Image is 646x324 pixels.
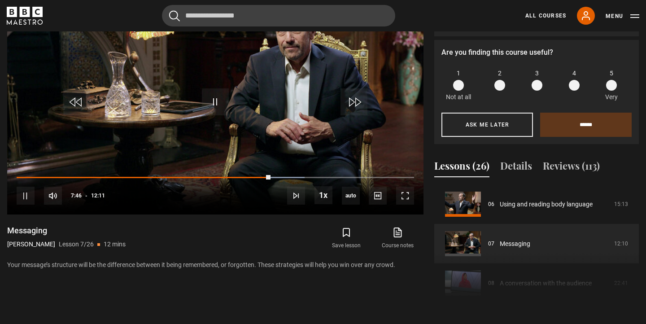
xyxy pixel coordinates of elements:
[500,200,593,209] a: Using and reading body language
[7,240,55,249] p: [PERSON_NAME]
[342,187,360,205] div: Current quality: 720p
[71,188,82,204] span: 7:46
[441,47,632,58] p: Are you finding this course useful?
[602,92,620,102] p: Very
[441,113,533,137] button: Ask me later
[606,12,639,21] button: Toggle navigation
[500,158,532,177] button: Details
[7,260,423,270] p: Your message’s structure will be the difference between it being remembered, or forgotten. These ...
[457,69,460,78] span: 1
[321,225,372,251] button: Save lesson
[85,193,87,199] span: -
[7,7,43,25] svg: BBC Maestro
[17,177,414,179] div: Progress Bar
[17,187,35,205] button: Pause
[610,69,613,78] span: 5
[59,240,94,249] p: Lesson 7/26
[446,92,471,102] p: Not at all
[162,5,395,26] input: Search
[396,187,414,205] button: Fullscreen
[525,12,566,20] a: All Courses
[44,187,62,205] button: Mute
[342,187,360,205] span: auto
[500,239,530,249] a: Messaging
[91,188,105,204] span: 12:11
[543,158,600,177] button: Reviews (113)
[535,69,539,78] span: 3
[369,187,387,205] button: Captions
[7,225,126,236] h1: Messaging
[104,240,126,249] p: 12 mins
[169,10,180,22] button: Submit the search query
[314,186,332,204] button: Playback Rate
[498,69,502,78] span: 2
[572,69,576,78] span: 4
[434,158,489,177] button: Lessons (26)
[287,187,305,205] button: Next Lesson
[372,225,423,251] a: Course notes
